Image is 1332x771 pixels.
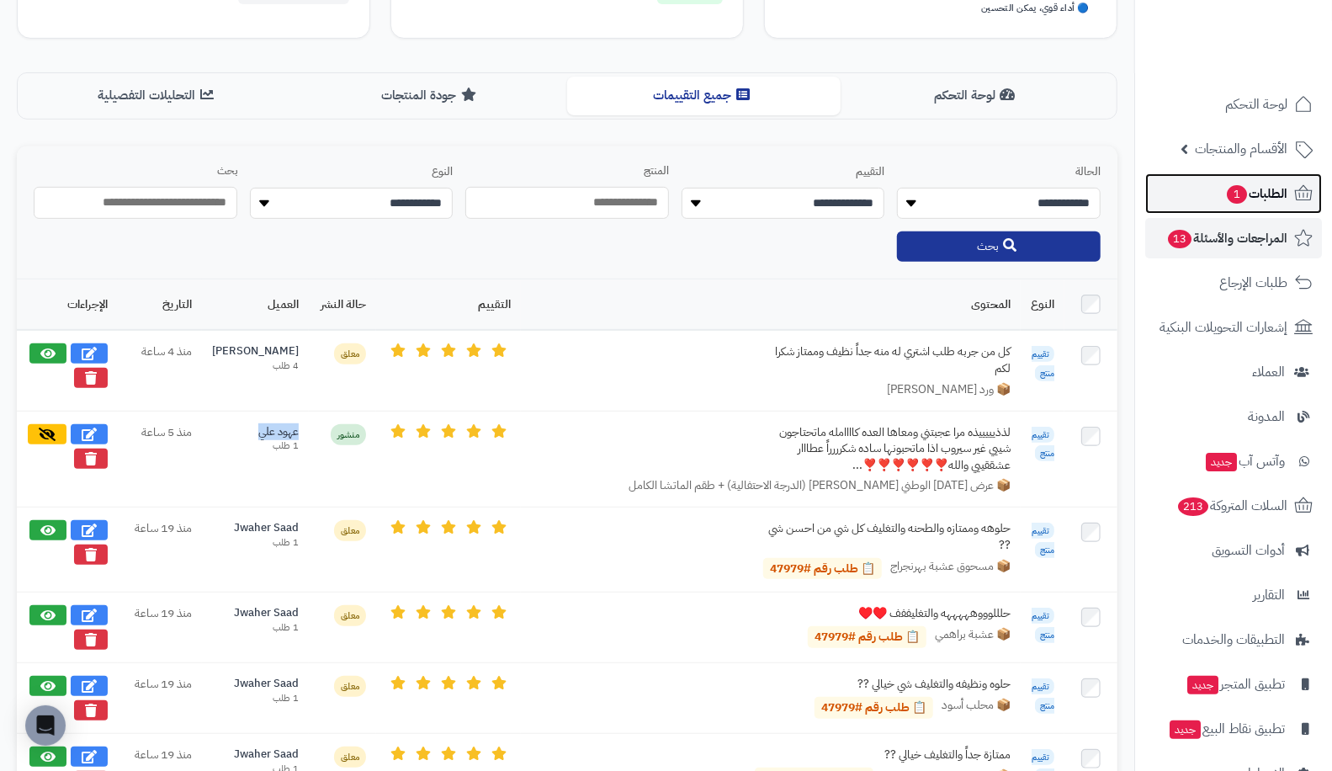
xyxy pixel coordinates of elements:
[1032,678,1054,714] span: تقييم منتج
[1204,449,1285,473] span: وآتس آب
[118,663,202,734] td: منذ 19 ساعة
[212,520,299,536] div: Jwaher Saad
[1145,575,1322,615] a: التقارير
[250,164,454,180] label: النوع
[1212,539,1285,562] span: أدوات التسويق
[1145,441,1322,481] a: وآتس آبجديد
[1145,84,1322,125] a: لوحة التحكم
[887,381,1011,398] span: 📦 ورد [PERSON_NAME]
[212,424,299,440] div: عهود علي
[1170,720,1201,739] span: جديد
[25,705,66,746] div: Open Intercom Messenger
[758,520,1011,553] div: حلوهه وممتازه والطحنه والتغليف كل شي من احسن شي ??
[1252,360,1285,384] span: العملاء
[1145,173,1322,214] a: الطلبات1
[1248,405,1285,428] span: المدونة
[1145,218,1322,258] a: المراجعات والأسئلة13
[1176,494,1287,518] span: السلات المتروكة
[1253,583,1285,607] span: التقارير
[334,605,366,626] span: معلق
[758,676,1011,693] div: حلوه ونظيفه والتغليف شي خيالي ??
[682,164,885,180] label: التقييم
[212,692,299,705] div: 1 طلب
[815,697,933,719] a: 📋 طلب رقم #47979
[1145,530,1322,571] a: أدوات التسويق
[1032,427,1054,462] span: تقييم منتج
[331,424,366,445] span: منشور
[1168,717,1285,741] span: تطبيق نقاط البيع
[758,343,1011,376] div: كل من جربه طلب اشتري له منه جداً نظيف وممتاز شكرا لكم
[1145,486,1322,526] a: السلات المتروكة213
[376,279,521,330] th: التقييم
[1166,226,1287,250] span: المراجعات والأسئلة
[1186,673,1285,696] span: تطبيق المتجر
[1021,279,1064,330] th: النوع
[212,747,299,763] div: Jwaher Saad
[758,605,1011,622] div: حلللوووهههههه والتغليففف ♥️♥️
[841,77,1114,114] button: لوحة التحكم
[758,747,1011,763] div: ممتازة جداً والتغليف خيالي ??
[808,626,926,648] a: 📋 طلب رقم #47979
[118,411,202,508] td: منذ 5 ساعة
[1195,137,1287,161] span: الأقسام والمنتجات
[295,77,568,114] button: جودة المنتجات
[1182,628,1285,651] span: التطبيقات والخدمات
[465,163,669,179] label: المنتج
[897,231,1101,262] button: بحث
[34,163,237,179] label: بحث
[1145,664,1322,705] a: تطبيق المتجرجديد
[334,343,366,364] span: معلق
[1145,307,1322,348] a: إشعارات التحويلات البنكية
[1226,184,1248,205] span: 1
[212,676,299,692] div: Jwaher Saad
[935,626,1011,648] span: 📦 عشبة براهمي
[202,279,309,330] th: العميل
[212,359,299,373] div: 4 طلب
[334,520,366,541] span: معلق
[309,279,376,330] th: حالة النشر
[1218,26,1316,61] img: logo-2.png
[521,279,1021,330] th: المحتوى
[1145,352,1322,392] a: العملاء
[1160,316,1287,339] span: إشعارات التحويلات البنكية
[118,279,202,330] th: التاريخ
[1206,453,1237,471] span: جديد
[118,593,202,663] td: منذ 19 ساعة
[1145,396,1322,437] a: المدونة
[758,424,1011,474] div: لذذيييييذه مرا عجبتني ومعاها العده كاااامله ماتحتاجون شييي غير سيروب اذا ماتحبونها ساده شكرررراً ...
[212,343,299,359] div: [PERSON_NAME]
[1187,676,1218,694] span: جديد
[118,508,202,593] td: منذ 19 ساعة
[763,558,882,580] a: 📋 طلب رقم #47979
[1225,93,1287,116] span: لوحة التحكم
[212,439,299,453] div: 1 طلب
[1032,523,1054,558] span: تقييم منتج
[334,747,366,768] span: معلق
[212,621,299,635] div: 1 طلب
[890,558,1011,580] span: 📦 مسحوق عشبة بهرنجراج
[1032,608,1054,643] span: تقييم منتج
[1032,346,1054,381] span: تقييم منتج
[1219,271,1287,295] span: طلبات الإرجاع
[629,477,1011,494] span: 📦 عرض [DATE] الوطني [PERSON_NAME] (الدرجة الاحتفالية) + طقم الماتشا الكامل
[1145,619,1322,660] a: التطبيقات والخدمات
[1225,182,1287,205] span: الطلبات
[942,697,1011,719] span: 📦 محلب أسود
[21,77,295,114] button: التحليلات التفصيلية
[1145,709,1322,749] a: تطبيق نقاط البيعجديد
[1177,497,1210,517] span: 213
[897,164,1101,180] label: الحالة
[1145,263,1322,303] a: طلبات الإرجاع
[334,676,366,697] span: معلق
[1167,229,1192,249] span: 13
[567,77,841,114] button: جميع التقييمات
[212,605,299,621] div: Jwaher Saad
[118,330,202,411] td: منذ 4 ساعة
[212,536,299,550] div: 1 طلب
[17,279,118,330] th: الإجراءات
